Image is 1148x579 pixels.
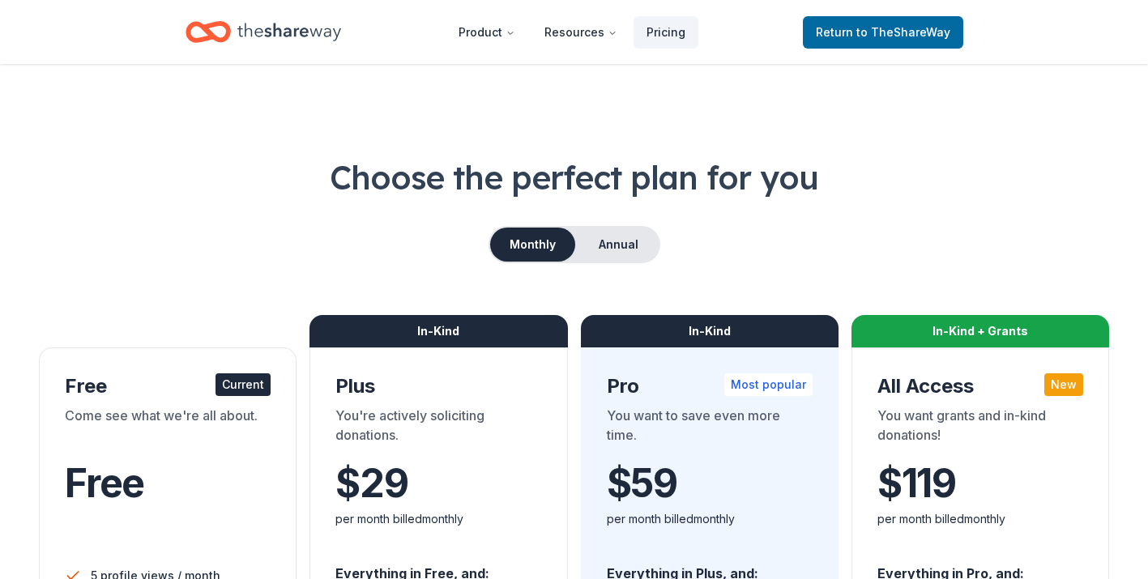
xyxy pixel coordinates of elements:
nav: Main [446,13,698,51]
span: Free [65,459,144,507]
button: Monthly [490,228,575,262]
div: In-Kind + Grants [851,315,1109,347]
div: Most popular [724,373,813,396]
span: $ 119 [877,461,956,506]
span: $ 29 [335,461,408,506]
div: In-Kind [581,315,839,347]
button: Annual [578,228,659,262]
span: $ 59 [607,461,677,506]
div: In-Kind [309,315,567,347]
div: You're actively soliciting donations. [335,406,541,451]
div: per month billed monthly [877,509,1083,529]
div: You want grants and in-kind donations! [877,406,1083,451]
div: New [1044,373,1083,396]
a: Returnto TheShareWay [803,16,963,49]
div: Pro [607,373,813,399]
div: All Access [877,373,1083,399]
div: You want to save even more time. [607,406,813,451]
div: Come see what we're all about. [65,406,271,451]
div: Free [65,373,271,399]
button: Resources [531,16,630,49]
span: to TheShareWay [856,25,950,39]
div: Plus [335,373,541,399]
button: Product [446,16,528,49]
div: per month billed monthly [335,509,541,529]
h1: Choose the perfect plan for you [39,155,1109,200]
div: per month billed monthly [607,509,813,529]
div: Current [216,373,271,396]
a: Pricing [634,16,698,49]
a: Home [186,13,341,51]
span: Return [816,23,950,42]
